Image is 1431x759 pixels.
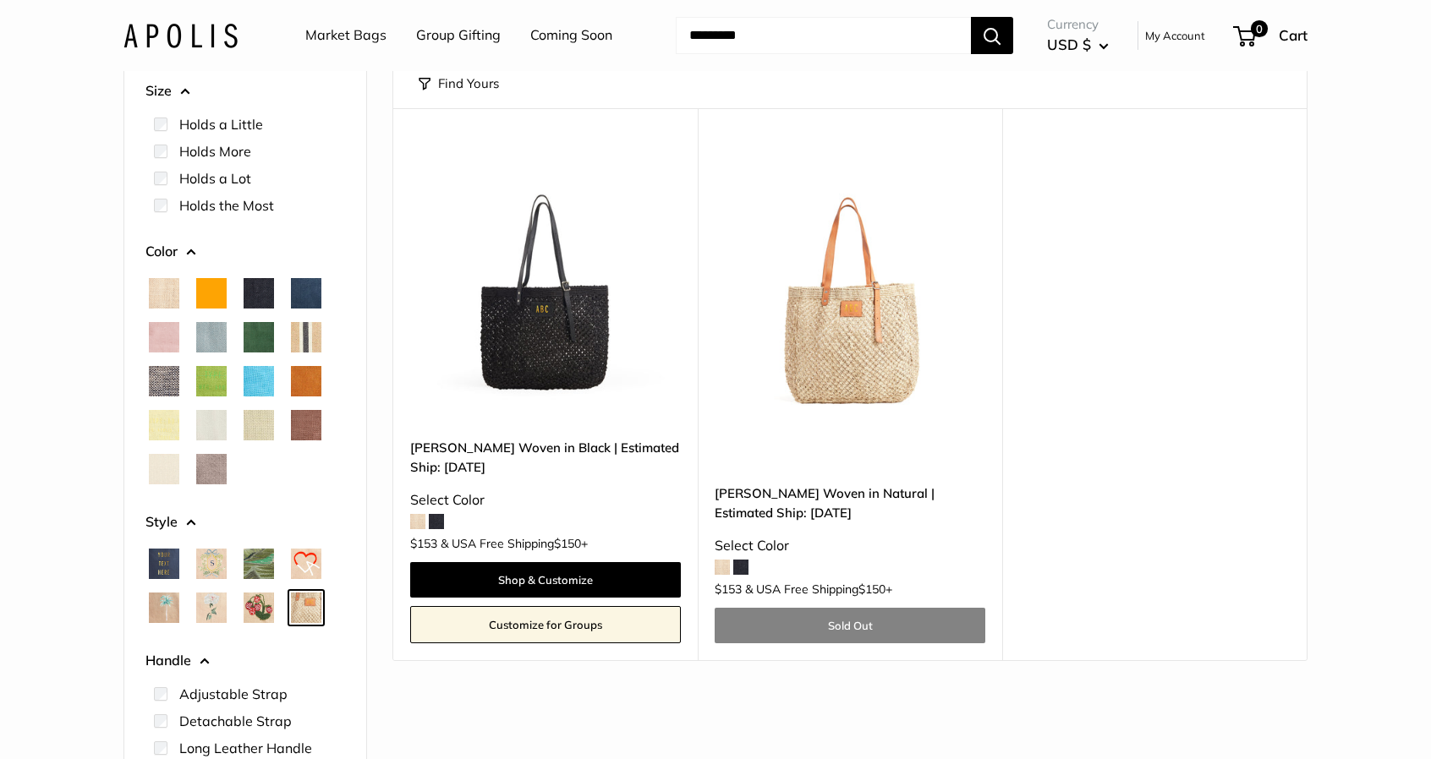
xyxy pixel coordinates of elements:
label: Holds the Most [179,195,274,216]
a: My Account [1145,25,1205,46]
div: Select Color [715,533,985,559]
button: LA [291,549,321,579]
img: Apolis [123,23,238,47]
button: blackstripe [291,322,321,352]
a: [PERSON_NAME] Woven in Natural | Estimated Ship: [DATE] [715,483,985,523]
span: 0 [1251,20,1268,37]
button: Blush [149,322,179,352]
span: $153 [410,536,437,551]
button: Cognac [291,366,321,396]
button: Color [145,239,345,265]
a: [PERSON_NAME] Woven in Black | Estimated Ship: [DATE] [410,438,681,478]
label: Holds a Little [179,114,263,134]
span: & USA Free Shipping + [745,583,892,595]
span: $153 [715,582,742,597]
button: Palm [149,592,179,623]
button: Field Green [244,322,274,352]
button: Chambray [149,366,179,396]
div: Select Color [410,488,681,513]
a: Shop & Customize [410,562,681,598]
button: Crest [196,549,227,579]
button: Woven [291,592,321,623]
button: Gold Foil [149,549,179,579]
button: Orange [196,278,227,309]
button: USD $ [1047,31,1109,58]
label: Detachable Strap [179,711,292,731]
button: Size [145,79,345,104]
label: Adjustable Strap [179,684,288,704]
button: Mint Sorbet [244,410,274,440]
button: Search [971,17,1013,54]
a: Group Gifting [416,23,501,48]
button: Find Yours [419,72,499,96]
button: Cool Gray [196,322,227,352]
button: Navy [291,278,321,309]
button: Natural [149,278,179,309]
button: Oat [149,454,179,484]
button: Cobalt [244,366,274,396]
label: Long Leather Handle [179,738,312,758]
button: Handle [145,648,345,674]
a: 0 Cart [1235,22,1308,49]
button: Taupe [196,454,227,484]
a: Market Bags [305,23,387,48]
a: Sold Out [715,608,985,643]
button: Black [244,278,274,309]
label: Holds a Lot [179,168,251,188]
img: Mercado Woven in Black | Estimated Ship: Oct. 19th [410,150,681,421]
a: Mercado Woven in Black | Estimated Ship: Oct. 19thMercado Woven in Black | Estimated Ship: Oct. 19th [410,150,681,421]
button: Daisy [149,410,179,440]
span: $150 [554,536,581,551]
span: & USA Free Shipping + [441,538,588,549]
a: Coming Soon [530,23,612,48]
img: Mercado Woven in Natural | Estimated Ship: Oct. 19th [715,150,985,421]
button: Chartreuse [196,366,227,396]
input: Search... [676,17,971,54]
span: Cart [1279,26,1308,44]
button: Strawberrys [244,592,274,623]
button: Style [145,510,345,535]
a: Customize for Groups [410,606,681,643]
span: USD $ [1047,35,1091,53]
a: Mercado Woven in Natural | Estimated Ship: Oct. 19thMercado Woven in Natural | Estimated Ship: Oc... [715,150,985,421]
button: Embroidered Palm [244,549,274,579]
span: Currency [1047,13,1109,36]
label: Holds More [179,141,251,161]
button: Mustang [291,410,321,440]
button: Dove [196,410,227,440]
button: Peony [196,592,227,623]
span: $150 [858,582,885,597]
